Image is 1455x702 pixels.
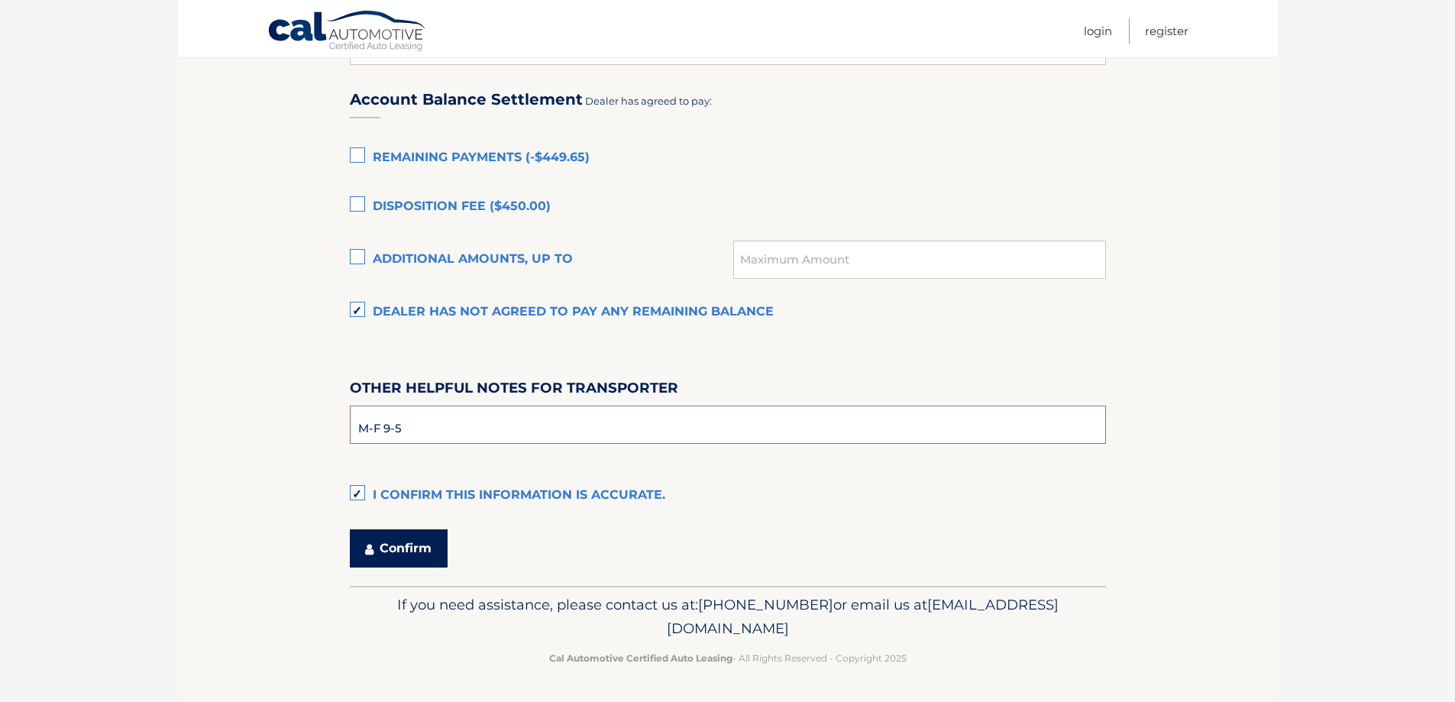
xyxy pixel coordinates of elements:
button: Confirm [350,529,448,568]
a: Cal Automotive [267,10,428,54]
label: Disposition Fee ($450.00) [350,192,1106,222]
strong: Cal Automotive Certified Auto Leasing [549,652,732,664]
label: Additional amounts, up to [350,244,734,275]
label: Dealer has not agreed to pay any remaining balance [350,297,1106,328]
span: Dealer has agreed to pay: [585,95,712,107]
input: Maximum Amount [733,241,1105,279]
label: Remaining Payments (-$449.65) [350,143,1106,173]
p: If you need assistance, please contact us at: or email us at [360,593,1096,642]
p: - All Rights Reserved - Copyright 2025 [360,650,1096,666]
a: Login [1084,18,1112,44]
a: Register [1145,18,1188,44]
label: I confirm this information is accurate. [350,480,1106,511]
label: Other helpful notes for transporter [350,377,678,405]
h3: Account Balance Settlement [350,90,583,109]
span: [PHONE_NUMBER] [698,596,833,613]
